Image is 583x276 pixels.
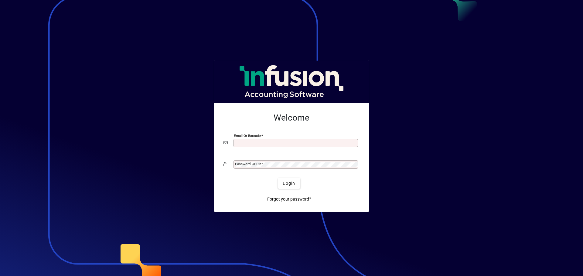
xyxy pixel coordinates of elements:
[267,196,311,202] span: Forgot your password?
[349,141,354,146] img: npw-badge-icon-locked.svg
[283,180,295,187] span: Login
[234,134,261,138] mat-label: Email or Barcode
[278,178,300,189] button: Login
[235,162,261,166] mat-label: Password or Pin
[265,194,314,205] a: Forgot your password?
[223,113,360,123] h2: Welcome
[349,162,354,167] img: npw-badge-icon-locked.svg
